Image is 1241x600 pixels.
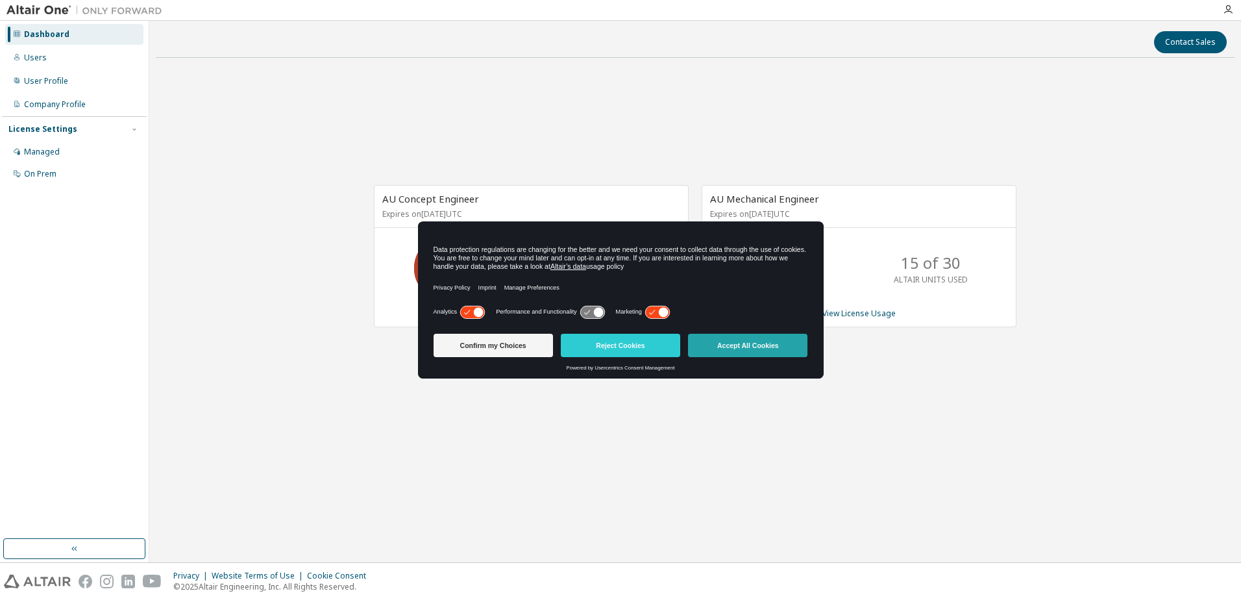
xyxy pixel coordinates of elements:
span: AU Mechanical Engineer [710,192,819,205]
p: © 2025 Altair Engineering, Inc. All Rights Reserved. [173,581,374,592]
div: Managed [24,147,60,157]
p: Expires on [DATE] UTC [710,208,1005,219]
div: On Prem [24,169,56,179]
div: License Settings [8,124,77,134]
a: View License Usage [822,308,896,319]
img: Altair One [6,4,169,17]
span: AU Concept Engineer [382,192,479,205]
button: Contact Sales [1154,31,1227,53]
div: Privacy [173,571,212,581]
div: Website Terms of Use [212,571,307,581]
p: ALTAIR UNITS USED [894,274,968,285]
div: Company Profile [24,99,86,110]
div: Users [24,53,47,63]
img: instagram.svg [100,575,114,588]
p: Expires on [DATE] UTC [382,208,677,219]
div: User Profile [24,76,68,86]
img: facebook.svg [79,575,92,588]
div: Dashboard [24,29,69,40]
p: 15 of 30 [901,252,961,274]
img: youtube.svg [143,575,162,588]
div: Cookie Consent [307,571,374,581]
img: altair_logo.svg [4,575,71,588]
img: linkedin.svg [121,575,135,588]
